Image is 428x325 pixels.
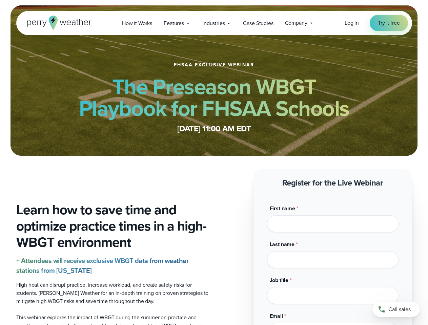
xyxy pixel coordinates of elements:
strong: Register for the Live Webinar [282,177,383,189]
span: Features [164,19,184,27]
a: Call sales [372,302,420,317]
h3: Learn how to save time and optimize practice times in a high-WBGT environment [16,202,209,251]
span: Job title [270,276,289,284]
h1: FHSAA Exclusive Webinar [174,62,254,68]
span: How it Works [122,19,152,27]
span: Last name [270,240,295,248]
strong: [DATE] 11:00 AM EDT [177,123,251,135]
strong: The Preseason WBGT Playbook for FHSAA Schools [79,71,349,124]
span: Case Studies [243,19,273,27]
span: Email [270,312,283,320]
a: Case Studies [237,16,279,30]
span: Call sales [388,305,411,313]
span: Company [285,19,307,27]
a: Log in [345,19,359,27]
span: Industries [202,19,225,27]
span: First name [270,204,295,212]
strong: + Attendees will receive exclusive WBGT data from weather stations from [US_STATE] [16,256,189,276]
p: High heat can disrupt practice, increase workload, and create safety risks for students. [PERSON_... [16,281,209,305]
span: Try it free [378,19,400,27]
a: How it Works [116,16,158,30]
a: Try it free [370,15,408,31]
